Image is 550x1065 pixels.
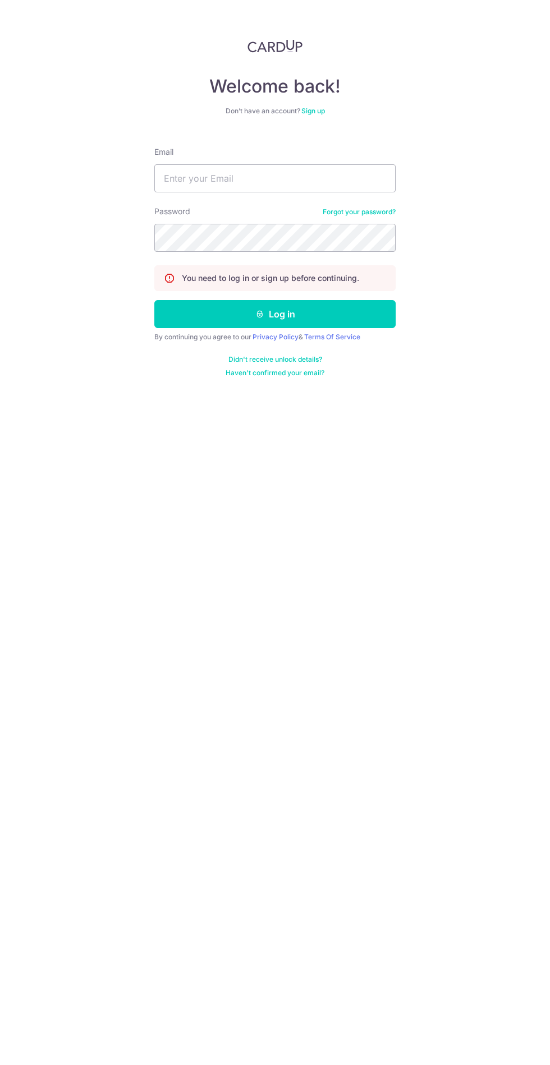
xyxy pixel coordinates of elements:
a: Didn't receive unlock details? [228,355,322,364]
button: Log in [154,300,396,328]
a: Terms Of Service [304,333,360,341]
img: CardUp Logo [247,39,302,53]
a: Privacy Policy [253,333,299,341]
p: You need to log in or sign up before continuing. [182,273,359,284]
h4: Welcome back! [154,75,396,98]
input: Enter your Email [154,164,396,192]
a: Haven't confirmed your email? [226,368,324,377]
label: Email [154,146,173,158]
a: Forgot your password? [323,208,396,216]
label: Password [154,206,190,217]
div: By continuing you agree to our & [154,333,396,342]
div: Don’t have an account? [154,107,396,116]
a: Sign up [301,107,325,115]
